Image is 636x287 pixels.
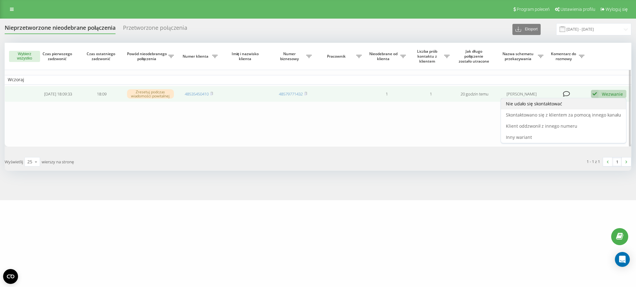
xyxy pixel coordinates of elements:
div: 1 - 1 z 1 [587,158,600,165]
span: Wyświetlij [5,159,23,165]
div: Nieprzetworzone nieodebrane połączenia [5,24,116,34]
span: Czas ostatniego zadzwonić [85,51,119,61]
span: Komentarz do rozmowy [550,51,579,61]
span: Imię i nazwisko klienta [226,51,266,61]
div: Open Intercom Messenger [615,252,630,267]
span: Program poleceń [517,7,550,12]
td: 20 godzin temu [453,86,497,102]
span: Nie udało się skontaktować [506,101,562,107]
a: 1 [612,157,622,166]
span: Numer biznesowy [274,51,306,61]
span: wierszy na stronę [42,159,74,165]
span: Nazwa schematu przekazywania [500,51,538,61]
button: Open CMP widget [3,269,18,284]
div: Przetworzone połączenia [123,24,187,34]
span: Liczba prób kontaktu z klientem [412,49,444,64]
button: Eksport [512,24,541,35]
div: 25 [27,159,32,165]
span: Klient oddzwonił z innego numeru [506,123,577,129]
td: [PERSON_NAME] [497,86,547,102]
div: Zresetuj podczas wiadomości powitalnej [127,89,174,99]
td: 18:09 [80,86,124,102]
span: Numer klienta [180,54,212,59]
td: Wczoraj [5,75,631,84]
span: Czas pierwszego zadzwonić [41,51,75,61]
td: 1 [365,86,409,102]
a: 48535450410 [185,91,209,97]
span: Wyloguj się [606,7,628,12]
div: Wezwanie [602,91,623,97]
td: [DATE] 18:09:33 [36,86,80,102]
button: Wybierz wszystko [9,51,40,62]
td: 1 [409,86,453,102]
span: Ustawienia profilu [561,7,595,12]
span: Pracownik [318,54,356,59]
span: Nieodebrane od klienta [368,51,400,61]
span: Inny wariant [506,134,532,140]
span: Powód nieodebranego połączenia [127,51,168,61]
span: Jak długo połączenie zostało utracone [458,49,492,64]
span: Skontaktowano się z klientem za pomocą innego kanału [506,112,621,118]
a: 48579771432 [279,91,303,97]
